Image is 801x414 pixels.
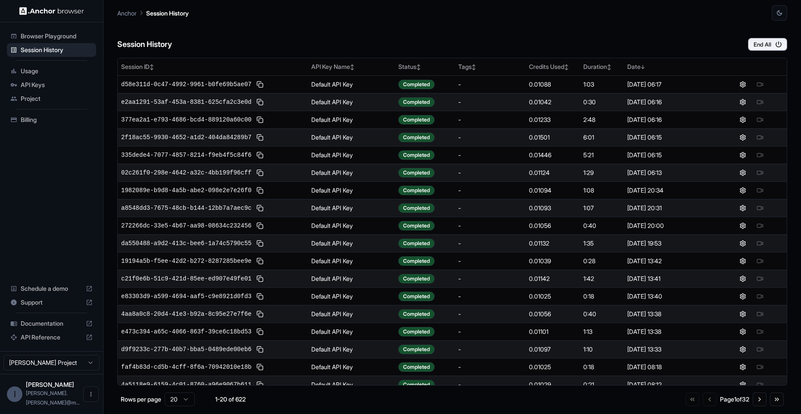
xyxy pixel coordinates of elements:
[398,380,435,389] div: Completed
[458,221,522,230] div: -
[21,32,93,40] span: Browser Playground
[7,43,96,57] div: Session History
[458,363,522,371] div: -
[583,310,620,318] div: 0:40
[583,274,620,283] div: 1:42
[627,115,713,124] div: [DATE] 06:16
[627,168,713,177] div: [DATE] 06:13
[209,395,252,404] div: 1-20 of 622
[627,62,713,71] div: Date
[583,62,620,71] div: Duration
[627,292,713,301] div: [DATE] 13:40
[121,239,251,248] span: da550488-a9d2-413c-bee6-1a74c5790c55
[583,327,620,336] div: 1:13
[458,239,522,248] div: -
[472,64,476,70] span: ↕
[458,98,522,106] div: -
[398,256,435,266] div: Completed
[458,204,522,212] div: -
[121,310,251,318] span: 4aa8a0c8-20d4-41e3-b92a-8c95e27e7f6e
[7,64,96,78] div: Usage
[583,115,620,124] div: 2:48
[308,128,395,146] td: Default API Key
[398,274,435,283] div: Completed
[583,80,620,89] div: 1:03
[458,62,522,71] div: Tags
[583,363,620,371] div: 0:18
[627,98,713,106] div: [DATE] 06:16
[627,239,713,248] div: [DATE] 19:53
[308,93,395,111] td: Default API Key
[21,319,82,328] span: Documentation
[627,257,713,265] div: [DATE] 13:42
[627,345,713,354] div: [DATE] 13:33
[117,8,189,18] nav: breadcrumb
[21,284,82,293] span: Schedule a demo
[121,151,251,159] span: 335dede4-7077-4857-8214-f9eb4f5c84f6
[627,310,713,318] div: [DATE] 13:38
[641,64,645,70] span: ↓
[529,98,576,106] div: 0.01042
[121,274,251,283] span: c21f0e6b-51c9-421d-85ee-ed907e49fe01
[121,168,251,177] span: 02c261f0-298e-4642-a32c-4bb199f96cff
[458,292,522,301] div: -
[458,380,522,389] div: -
[529,151,576,159] div: 0.01446
[627,133,713,142] div: [DATE] 06:15
[529,274,576,283] div: 0.01142
[398,309,435,319] div: Completed
[7,282,96,296] div: Schedule a demo
[583,257,620,265] div: 0:28
[121,186,251,195] span: 1982089e-b9d8-4a5b-abe2-098e2e7e26f0
[308,270,395,287] td: Default API Key
[7,113,96,127] div: Billing
[583,186,620,195] div: 1:08
[583,168,620,177] div: 1:29
[583,221,620,230] div: 0:40
[583,239,620,248] div: 1:35
[398,345,435,354] div: Completed
[529,204,576,212] div: 0.01093
[19,7,84,15] img: Anchor Logo
[458,186,522,195] div: -
[627,186,713,195] div: [DATE] 20:34
[529,133,576,142] div: 0.01501
[529,221,576,230] div: 0.01056
[308,287,395,305] td: Default API Key
[529,168,576,177] div: 0.01124
[529,239,576,248] div: 0.01132
[458,133,522,142] div: -
[121,115,251,124] span: 377ea2a1-e793-4686-bcd4-889120a60c00
[529,327,576,336] div: 0.01101
[308,199,395,217] td: Default API Key
[7,330,96,344] div: API Reference
[398,362,435,372] div: Completed
[308,111,395,128] td: Default API Key
[564,64,569,70] span: ↕
[308,234,395,252] td: Default API Key
[458,310,522,318] div: -
[350,64,354,70] span: ↕
[458,168,522,177] div: -
[21,333,82,342] span: API Reference
[416,64,421,70] span: ↕
[121,380,251,389] span: 4a5118e9-6159-4c01-8760-a96e9067b611
[583,345,620,354] div: 1:10
[529,363,576,371] div: 0.01025
[308,181,395,199] td: Default API Key
[627,80,713,89] div: [DATE] 06:17
[398,62,451,71] div: Status
[117,38,172,51] h6: Session History
[7,29,96,43] div: Browser Playground
[583,151,620,159] div: 5:21
[308,376,395,393] td: Default API Key
[308,252,395,270] td: Default API Key
[458,80,522,89] div: -
[583,133,620,142] div: 6:01
[529,292,576,301] div: 0.01025
[308,323,395,340] td: Default API Key
[121,204,251,212] span: a8548dd3-7675-48cb-b144-12bb7a7aec9c
[627,221,713,230] div: [DATE] 20:00
[308,75,395,93] td: Default API Key
[117,9,137,18] p: Anchor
